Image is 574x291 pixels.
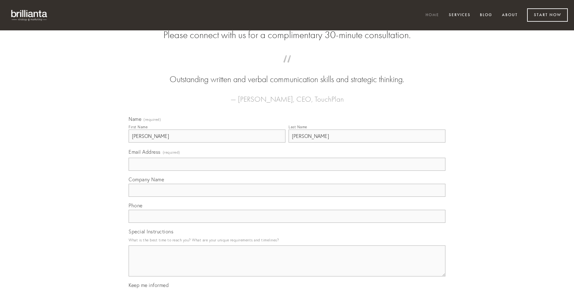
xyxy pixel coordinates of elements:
[421,10,443,20] a: Home
[498,10,522,20] a: About
[139,61,435,73] span: “
[129,176,164,183] span: Company Name
[129,125,148,129] div: First Name
[129,116,141,122] span: Name
[143,118,161,121] span: (required)
[6,6,53,24] img: brillianta - research, strategy, marketing
[445,10,475,20] a: Services
[129,228,173,235] span: Special Instructions
[139,61,435,86] blockquote: Outstanding written and verbal communication skills and strategic thinking.
[139,86,435,105] figcaption: — [PERSON_NAME], CEO, TouchPlan
[129,282,169,288] span: Keep me informed
[527,8,568,22] a: Start Now
[129,29,445,41] h2: Please connect with us for a complimentary 30-minute consultation.
[163,148,180,157] span: (required)
[129,236,445,244] p: What is the best time to reach you? What are your unique requirements and timelines?
[129,149,161,155] span: Email Address
[289,125,307,129] div: Last Name
[476,10,496,20] a: Blog
[129,202,143,209] span: Phone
